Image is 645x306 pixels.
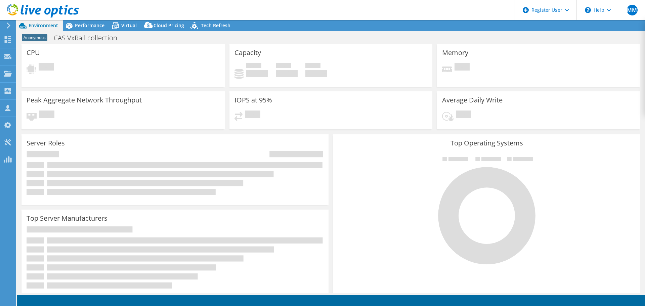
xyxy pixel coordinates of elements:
[627,5,638,15] span: MM
[27,139,65,147] h3: Server Roles
[338,139,635,147] h3: Top Operating Systems
[245,111,260,120] span: Pending
[27,49,40,56] h3: CPU
[234,49,261,56] h3: Capacity
[75,22,104,29] span: Performance
[455,63,470,72] span: Pending
[246,70,268,77] h4: 0 GiB
[246,63,261,70] span: Used
[442,49,468,56] h3: Memory
[234,96,272,104] h3: IOPS at 95%
[201,22,230,29] span: Tech Refresh
[51,34,128,42] h1: CAS VxRail collection
[121,22,137,29] span: Virtual
[585,7,591,13] svg: \n
[276,63,291,70] span: Free
[305,63,320,70] span: Total
[39,63,54,72] span: Pending
[27,215,107,222] h3: Top Server Manufacturers
[39,111,54,120] span: Pending
[22,34,47,41] span: Anonymous
[27,96,142,104] h3: Peak Aggregate Network Throughput
[29,22,58,29] span: Environment
[154,22,184,29] span: Cloud Pricing
[456,111,471,120] span: Pending
[305,70,327,77] h4: 0 GiB
[442,96,503,104] h3: Average Daily Write
[276,70,298,77] h4: 0 GiB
